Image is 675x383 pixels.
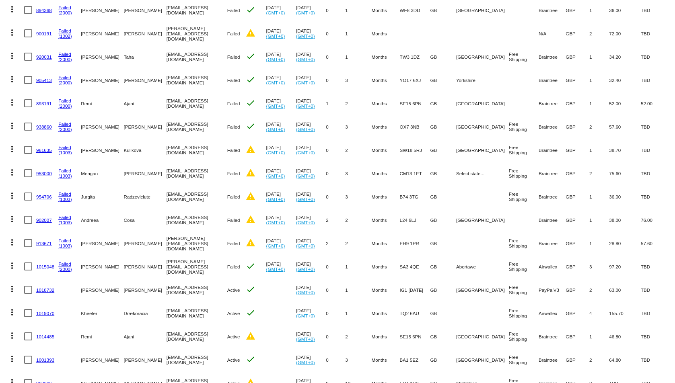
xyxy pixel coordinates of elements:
mat-cell: Free Shipping [509,115,539,138]
mat-cell: Braintree [539,138,566,162]
mat-cell: 3 [589,255,609,278]
mat-cell: 57.60 [641,231,671,255]
a: 913671 [36,241,52,246]
mat-cell: GBP [566,278,589,301]
mat-cell: GB [430,92,456,115]
mat-cell: [DATE] [266,162,296,185]
mat-cell: GB [430,255,456,278]
mat-cell: Months [372,301,400,325]
a: 905413 [36,78,52,83]
mat-cell: [PERSON_NAME] [124,231,167,255]
mat-cell: 52.00 [609,92,641,115]
mat-cell: 2 [345,208,371,231]
mat-cell: [PERSON_NAME] [124,68,167,92]
mat-cell: TBD [641,138,671,162]
mat-icon: more_vert [7,144,17,154]
mat-cell: 97.20 [609,255,641,278]
mat-cell: GBP [566,231,589,255]
mat-cell: [DATE] [266,255,296,278]
a: (2000) [58,80,72,85]
a: (GMT+0) [296,80,315,85]
mat-cell: GBP [566,162,589,185]
mat-cell: [DATE] [296,231,326,255]
mat-cell: GBP [566,68,589,92]
mat-cell: 2 [345,231,371,255]
mat-cell: [EMAIL_ADDRESS][DOMAIN_NAME] [167,301,227,325]
a: 938860 [36,124,52,129]
mat-cell: [PERSON_NAME][EMAIL_ADDRESS][DOMAIN_NAME] [167,255,227,278]
mat-cell: 4 [589,301,609,325]
mat-cell: 1 [589,92,609,115]
mat-cell: 72.00 [609,22,641,45]
mat-cell: 0 [326,255,345,278]
mat-cell: 28.80 [609,231,641,255]
mat-cell: [PERSON_NAME] [81,115,123,138]
mat-cell: [EMAIL_ADDRESS][DOMAIN_NAME] [167,162,227,185]
mat-cell: Yorkshire [456,68,509,92]
mat-icon: more_vert [7,51,17,61]
mat-cell: GB [430,68,456,92]
mat-cell: 1 [589,185,609,208]
mat-cell: GBP [566,45,589,68]
mat-cell: 0 [326,301,345,325]
mat-cell: Jurgita [81,185,123,208]
mat-cell: Braintree [539,45,566,68]
a: Failed [58,261,71,266]
mat-icon: more_vert [7,98,17,107]
mat-icon: more_vert [7,238,17,247]
mat-cell: 1 [589,231,609,255]
a: Failed [58,98,71,103]
mat-cell: TQ2 6AU [400,301,430,325]
mat-cell: 38.00 [609,208,641,231]
mat-cell: 3 [345,115,371,138]
a: (GMT+0) [266,197,285,202]
a: Failed [58,168,71,173]
a: (GMT+0) [296,290,315,295]
mat-cell: [PERSON_NAME] [124,22,167,45]
mat-cell: 1 [345,278,371,301]
mat-cell: SW18 5RJ [400,138,430,162]
a: (GMT+0) [296,266,315,272]
mat-cell: TBD [641,185,671,208]
mat-cell: TBD [641,301,671,325]
mat-cell: Radzeviciute [124,185,167,208]
mat-cell: GB [430,45,456,68]
mat-cell: [PERSON_NAME][EMAIL_ADDRESS][DOMAIN_NAME] [167,22,227,45]
mat-cell: 0 [326,162,345,185]
mat-cell: 155.70 [609,301,641,325]
a: (1003) [58,150,72,155]
mat-cell: 2 [326,231,345,255]
a: (GMT+0) [296,33,315,39]
a: 1018732 [36,287,54,293]
a: 900191 [36,31,52,36]
a: (GMT+0) [296,10,315,15]
a: (GMT+0) [266,266,285,272]
mat-cell: SA3 4QE [400,255,430,278]
mat-cell: 57.60 [609,115,641,138]
mat-cell: Free Shipping [509,138,539,162]
mat-cell: 32.40 [609,68,641,92]
mat-cell: [EMAIL_ADDRESS][DOMAIN_NAME] [167,138,227,162]
mat-cell: Free Shipping [509,162,539,185]
a: (GMT+0) [266,243,285,248]
mat-cell: GBP [566,208,589,231]
mat-cell: 1 [589,138,609,162]
mat-cell: TBD [641,68,671,92]
mat-cell: 1 [326,92,345,115]
mat-cell: [EMAIL_ADDRESS][DOMAIN_NAME] [167,68,227,92]
mat-icon: more_vert [7,191,17,201]
mat-cell: GBP [566,92,589,115]
mat-cell: 52.00 [641,92,671,115]
mat-cell: 38.70 [609,138,641,162]
mat-cell: Months [372,162,400,185]
mat-cell: GBP [566,138,589,162]
mat-cell: 0 [326,68,345,92]
a: (GMT+0) [266,173,285,178]
mat-cell: 1 [345,22,371,45]
a: (2000) [58,103,72,109]
mat-cell: Kheefer [81,301,123,325]
mat-cell: GBP [566,255,589,278]
mat-cell: Drækoracia [124,301,167,325]
mat-cell: Braintree [539,92,566,115]
a: (GMT+0) [266,150,285,155]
